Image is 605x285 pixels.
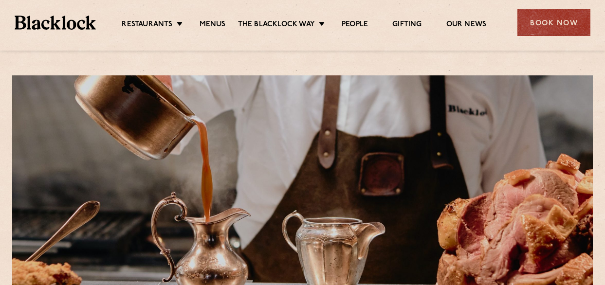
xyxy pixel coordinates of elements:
a: Gifting [392,20,422,31]
div: Book Now [517,9,590,36]
img: BL_Textured_Logo-footer-cropped.svg [15,16,96,29]
a: Restaurants [122,20,172,31]
a: Our News [446,20,487,31]
a: The Blacklock Way [238,20,315,31]
a: Menus [200,20,226,31]
a: People [342,20,368,31]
